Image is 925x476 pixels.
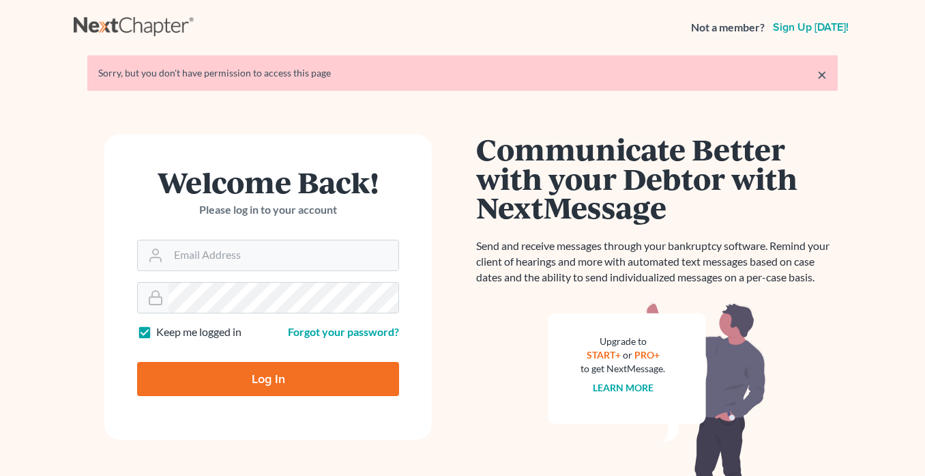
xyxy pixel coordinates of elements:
a: Sign up [DATE]! [770,22,851,33]
span: or [623,349,632,361]
a: Forgot your password? [288,325,399,338]
strong: Not a member? [691,20,765,36]
p: Please log in to your account [137,202,399,218]
a: PRO+ [634,349,660,361]
input: Log In [137,362,399,396]
div: to get NextMessage. [581,362,665,376]
input: Email Address [168,240,398,270]
div: Sorry, but you don't have permission to access this page [98,66,827,80]
a: START+ [587,349,621,361]
h1: Welcome Back! [137,167,399,197]
h1: Communicate Better with your Debtor with NextMessage [476,135,838,222]
label: Keep me logged in [156,324,241,340]
a: × [817,66,827,83]
div: Upgrade to [581,335,665,348]
p: Send and receive messages through your bankruptcy software. Remind your client of hearings and mo... [476,238,838,285]
a: Learn more [593,382,654,393]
